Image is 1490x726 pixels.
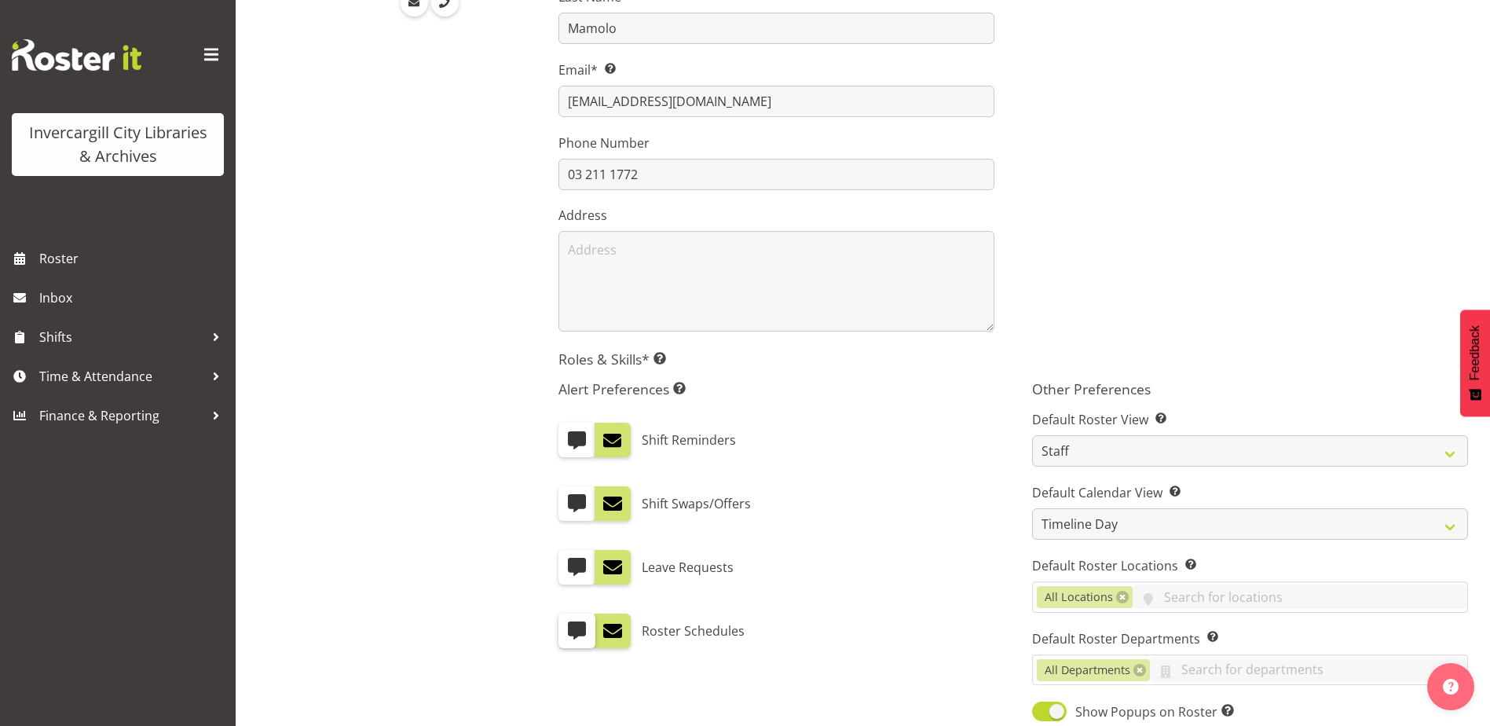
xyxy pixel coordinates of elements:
[558,159,994,190] input: Phone Number
[642,423,736,457] label: Shift Reminders
[1150,658,1467,682] input: Search for departments
[558,60,994,79] label: Email*
[1032,410,1468,429] label: Default Roster View
[558,86,994,117] input: Email Address
[1133,585,1467,609] input: Search for locations
[642,614,745,648] label: Roster Schedules
[39,286,228,310] span: Inbox
[1067,702,1234,721] span: Show Popups on Roster
[558,350,1468,368] h5: Roles & Skills*
[1460,310,1490,416] button: Feedback - Show survey
[39,247,228,270] span: Roster
[1032,380,1468,398] h5: Other Preferences
[558,134,994,152] label: Phone Number
[558,380,994,398] h5: Alert Preferences
[642,550,734,585] label: Leave Requests
[27,121,208,168] div: Invercargill City Libraries & Archives
[1032,483,1468,502] label: Default Calendar View
[1468,325,1482,380] span: Feedback
[558,206,994,225] label: Address
[1443,679,1459,695] img: help-xxl-2.png
[1032,629,1468,648] label: Default Roster Departments
[1045,588,1113,606] span: All Locations
[1045,662,1130,679] span: All Departments
[1032,556,1468,575] label: Default Roster Locations
[12,39,141,71] img: Rosterit website logo
[642,486,751,521] label: Shift Swaps/Offers
[39,325,204,349] span: Shifts
[39,404,204,427] span: Finance & Reporting
[558,13,994,44] input: Last Name
[39,365,204,388] span: Time & Attendance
